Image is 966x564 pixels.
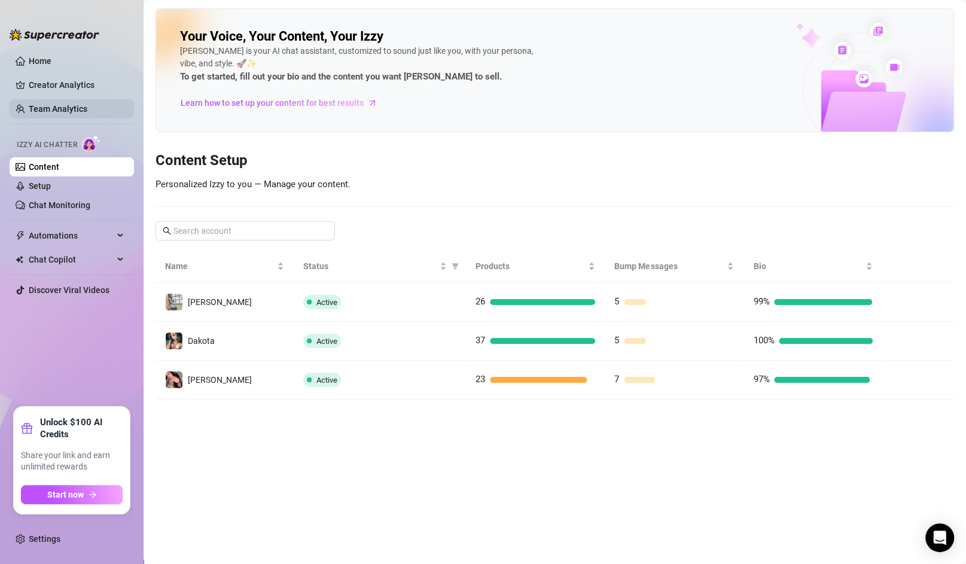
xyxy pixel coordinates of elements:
[165,260,275,273] span: Name
[16,231,25,240] span: thunderbolt
[753,296,769,307] span: 99%
[743,250,882,283] th: Bio
[21,422,33,434] span: gift
[21,485,123,504] button: Start nowarrow-right
[768,10,953,132] img: ai-chatter-content-library-cLFOSyPT.png
[188,336,215,346] span: Dakota
[166,333,182,349] img: Dakota
[753,260,863,273] span: Bio
[466,250,605,283] th: Products
[476,374,485,385] span: 23
[29,226,114,245] span: Automations
[180,71,502,82] strong: To get started, fill out your bio and the content you want [PERSON_NAME] to sell.
[188,375,252,385] span: [PERSON_NAME]
[29,75,124,94] a: Creator Analytics
[476,296,485,307] span: 26
[605,250,743,283] th: Bump Messages
[180,93,386,112] a: Learn how to set up your content for best results
[316,376,337,385] span: Active
[180,28,383,45] h2: Your Voice, Your Content, Your Izzy
[316,298,337,307] span: Active
[29,181,51,191] a: Setup
[163,227,171,235] span: search
[21,450,123,473] span: Share your link and earn unlimited rewards
[16,255,23,264] img: Chat Copilot
[449,257,461,275] span: filter
[181,96,364,109] span: Learn how to set up your content for best results
[925,523,954,552] div: Open Intercom Messenger
[166,371,182,388] img: Bonnie
[29,56,51,66] a: Home
[166,294,182,310] img: Erika
[614,296,619,307] span: 5
[156,179,351,190] span: Personalized Izzy to you — Manage your content.
[17,139,77,151] span: Izzy AI Chatter
[452,263,459,270] span: filter
[476,260,586,273] span: Products
[10,29,99,41] img: logo-BBDzfeDw.svg
[82,135,100,152] img: AI Chatter
[753,374,769,385] span: 97%
[29,534,60,544] a: Settings
[29,104,87,114] a: Team Analytics
[29,285,109,295] a: Discover Viral Videos
[47,490,84,499] span: Start now
[29,250,114,269] span: Chat Copilot
[614,374,619,385] span: 7
[156,250,294,283] th: Name
[188,297,252,307] span: [PERSON_NAME]
[173,224,318,237] input: Search account
[294,250,466,283] th: Status
[753,335,774,346] span: 100%
[89,490,97,499] span: arrow-right
[156,151,954,170] h3: Content Setup
[316,337,337,346] span: Active
[303,260,437,273] span: Status
[29,200,90,210] a: Chat Monitoring
[476,335,485,346] span: 37
[367,97,379,109] span: arrow-right
[614,335,619,346] span: 5
[180,45,539,84] div: [PERSON_NAME] is your AI chat assistant, customized to sound just like you, with your persona, vi...
[614,260,724,273] span: Bump Messages
[40,416,123,440] strong: Unlock $100 AI Credits
[29,162,59,172] a: Content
